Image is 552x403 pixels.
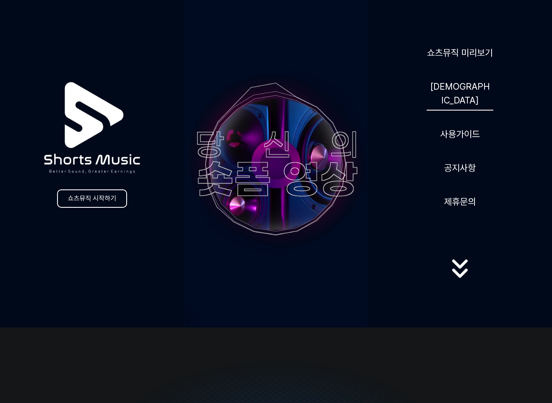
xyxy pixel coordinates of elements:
a: 쇼츠뮤직 미리보기 [424,43,496,63]
a: 사용가이드 [437,124,483,144]
button: 제휴문의 [441,191,479,212]
img: logo [24,60,160,196]
a: 쇼츠뮤직 시작하기 [57,189,127,208]
a: 공지사항 [441,158,479,178]
a: [DEMOGRAPHIC_DATA] [427,76,493,111]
